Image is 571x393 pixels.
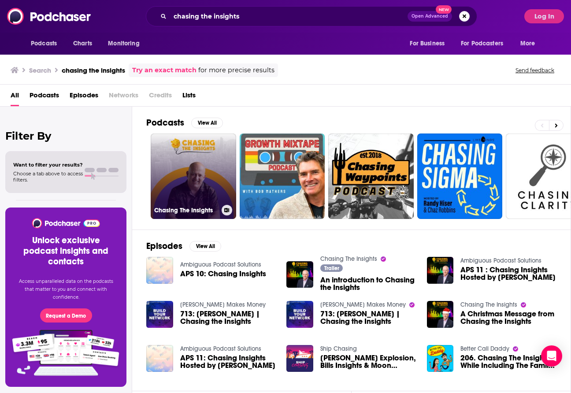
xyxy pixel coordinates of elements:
button: open menu [25,35,68,52]
span: Networks [109,88,138,106]
span: Podcasts [31,37,57,50]
span: For Business [410,37,445,50]
a: Ship Chasing [320,345,357,352]
a: 206. Chasing The Insights While Including The Family. Vince Warnock [460,354,556,369]
span: For Podcasters [461,37,503,50]
span: APS 11: Chasing Insights Hosted by [PERSON_NAME] [180,354,276,369]
img: APS 11: Chasing Insights Hosted by Vince Warnock [146,345,173,372]
span: 713: [PERSON_NAME] | Chasing the Insights [180,310,276,325]
span: 206. Chasing The Insights While Including The Family. [PERSON_NAME] [460,354,556,369]
a: Podcasts [30,88,59,106]
a: A Christmas Message from Chasing the Insights [460,310,556,325]
a: All [11,88,19,106]
div: Search podcasts, credits, & more... [146,6,477,26]
img: Pro Features [9,330,122,376]
div: Open Intercom Messenger [541,345,562,367]
a: APS 10: Chasing Insights [180,270,266,278]
img: 206. Chasing The Insights While Including The Family. Vince Warnock [427,345,454,372]
a: James Cook Explosion, Bills Insights & Moon Chasing (ShipCast) [320,354,416,369]
button: Request a Demo [40,308,92,323]
img: 713: Vince Warnock | Chasing the Insights [286,301,313,328]
a: Try an exact match [132,65,197,75]
button: View All [189,241,221,252]
img: An introduction to Chasing the Insights [286,261,313,288]
span: Choose a tab above to access filters. [13,171,83,183]
span: Monitoring [108,37,139,50]
img: A Christmas Message from Chasing the Insights [427,301,454,328]
a: Better Call Daddy [460,345,509,352]
button: open menu [514,35,546,52]
span: Trailer [324,266,339,271]
a: Lists [182,88,196,106]
h3: chasing the insights [62,66,125,74]
a: PodcastsView All [146,117,223,128]
a: Travis Makes Money [320,301,406,308]
a: Chasing The Insights [320,255,377,263]
h2: Podcasts [146,117,184,128]
a: APS 11: Chasing Insights Hosted by Vince Warnock [180,354,276,369]
img: APS 11 : Chasing Insights Hosted by Vince Warnock [427,257,454,284]
button: Open AdvancedNew [408,11,452,22]
span: APS 11 : Chasing Insights Hosted by [PERSON_NAME] [460,266,556,281]
span: 713: [PERSON_NAME] | Chasing the Insights [320,310,416,325]
button: open menu [455,35,516,52]
a: Charts [67,35,97,52]
a: EpisodesView All [146,241,221,252]
a: Episodes [70,88,98,106]
span: More [520,37,535,50]
a: APS 11 : Chasing Insights Hosted by Vince Warnock [460,266,556,281]
a: An introduction to Chasing the Insights [320,276,416,291]
p: Access unparalleled data on the podcasts that matter to you and connect with confidence. [16,278,116,301]
a: Ambiguous Podcast Solutions [180,345,261,352]
span: Open Advanced [412,14,448,19]
a: Ambiguous Podcast Solutions [180,261,261,268]
a: Travis Makes Money [180,301,266,308]
input: Search podcasts, credits, & more... [170,9,408,23]
button: View All [191,118,223,128]
span: Credits [149,88,172,106]
img: 713: Vince Warnock | Chasing the Insights [146,301,173,328]
span: [PERSON_NAME] Explosion, Bills Insights & Moon Chasing (ShipCast) [320,354,416,369]
span: New [436,5,452,14]
img: APS 10: Chasing Insights [146,257,173,284]
h3: Search [29,66,51,74]
a: Chasing The Insights [460,301,517,308]
h2: Episodes [146,241,182,252]
button: open menu [102,35,151,52]
a: 713: Vince Warnock | Chasing the Insights [180,310,276,325]
span: for more precise results [198,65,274,75]
h2: Filter By [5,130,126,142]
a: Ambiguous Podcast Solutions [460,257,541,264]
span: Want to filter your results? [13,162,83,168]
h3: Chasing The Insights [154,207,218,214]
a: 713: Vince Warnock | Chasing the Insights [320,310,416,325]
button: open menu [404,35,456,52]
button: Log In [524,9,564,23]
img: Podchaser - Follow, Share and Rate Podcasts [7,8,92,25]
button: Send feedback [513,67,557,74]
h3: Unlock exclusive podcast insights and contacts [16,235,116,267]
span: Charts [73,37,92,50]
a: Chasing The Insights [151,133,236,219]
img: James Cook Explosion, Bills Insights & Moon Chasing (ShipCast) [286,345,313,372]
img: Podchaser - Follow, Share and Rate Podcasts [31,218,100,228]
